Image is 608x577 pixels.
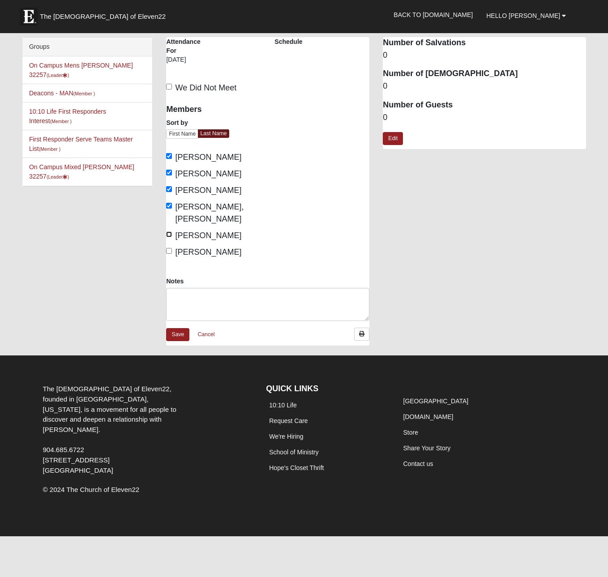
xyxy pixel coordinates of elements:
span: © 2024 The Church of Eleven22 [43,486,139,493]
h4: Members [166,105,261,115]
a: Contact us [403,460,433,467]
dd: 0 [383,112,586,124]
a: Share Your Story [403,445,451,452]
dd: 0 [383,81,586,92]
input: [PERSON_NAME] [166,153,172,159]
dt: Number of [DEMOGRAPHIC_DATA] [383,68,586,80]
small: (Member ) [50,119,72,124]
span: [PERSON_NAME] [175,248,241,256]
span: [PERSON_NAME], [PERSON_NAME] [175,202,244,223]
a: School of Ministry [269,449,318,456]
div: Groups [22,38,153,56]
a: Save [166,328,189,341]
a: [GEOGRAPHIC_DATA] [403,397,469,405]
span: [PERSON_NAME] [175,153,241,162]
span: Hello [PERSON_NAME] [486,12,560,19]
span: [PERSON_NAME] [175,231,241,240]
h4: QUICK LINKS [266,384,386,394]
label: Attendance For [166,37,207,55]
span: The [DEMOGRAPHIC_DATA] of Eleven22 [40,12,166,21]
a: Store [403,429,418,436]
input: [PERSON_NAME] [166,248,172,254]
input: [PERSON_NAME] [166,170,172,175]
a: First Name [166,129,198,139]
dt: Number of Guests [383,99,586,111]
a: Print Attendance Roster [354,328,369,341]
a: Cancel [192,328,220,342]
a: Back to [DOMAIN_NAME] [387,4,480,26]
a: Deacons - MAN(Member ) [29,90,95,97]
a: Edit [383,132,403,145]
span: We Did Not Meet [175,83,236,92]
input: [PERSON_NAME] [166,231,172,237]
label: Schedule [274,37,302,46]
a: [DOMAIN_NAME] [403,413,454,420]
a: Hello [PERSON_NAME] [480,4,573,27]
small: (Leader ) [47,73,69,78]
a: Request Care [269,417,308,424]
input: [PERSON_NAME], [PERSON_NAME] [166,203,172,209]
a: First Responder Serve Teams Master List(Member ) [29,136,133,152]
span: [PERSON_NAME] [175,169,241,178]
a: On Campus Mixed [PERSON_NAME] 32257(Leader) [29,163,134,180]
div: The [DEMOGRAPHIC_DATA] of Eleven22, founded in [GEOGRAPHIC_DATA], [US_STATE], is a movement for a... [36,384,185,475]
a: Hope's Closet Thrift [269,464,324,471]
dt: Number of Salvations [383,37,586,49]
a: 10:10 Life First Responders Interest(Member ) [29,108,106,124]
a: Last Name [198,129,229,138]
small: (Member ) [39,146,60,152]
div: [DATE] [166,55,207,70]
a: 10:10 Life [269,402,297,409]
span: [PERSON_NAME] [175,186,241,195]
dd: 0 [383,50,586,61]
label: Sort by [166,118,188,127]
small: (Leader ) [47,174,69,180]
a: The [DEMOGRAPHIC_DATA] of Eleven22 [15,3,194,26]
a: We're Hiring [269,433,303,440]
a: On Campus Mens [PERSON_NAME] 32257(Leader) [29,62,133,78]
span: [GEOGRAPHIC_DATA] [43,466,113,474]
label: Notes [166,277,184,286]
small: (Member ) [73,91,95,96]
input: We Did Not Meet [166,84,172,90]
input: [PERSON_NAME] [166,186,172,192]
img: Eleven22 logo [20,8,38,26]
